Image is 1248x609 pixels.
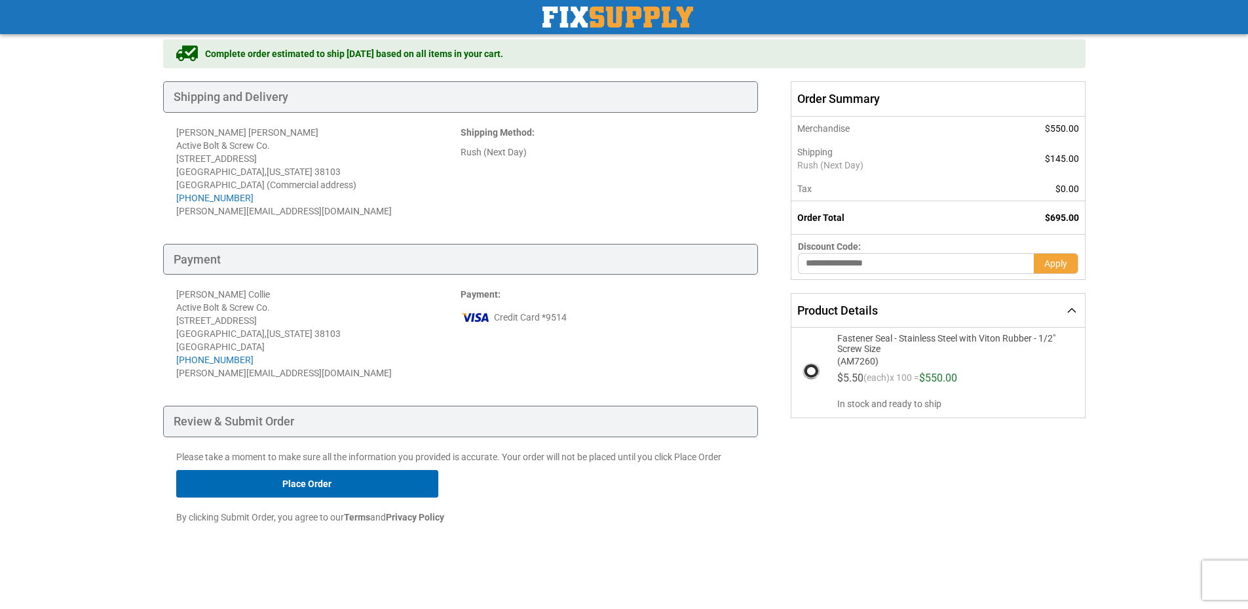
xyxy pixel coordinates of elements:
[837,397,1074,410] span: In stock and ready to ship
[863,373,890,389] span: (each)
[837,333,1057,354] span: Fastener Seal - Stainless Steel with Viton Rubber - 1/2" Screw Size
[344,512,370,522] strong: Terms
[386,512,444,522] strong: Privacy Policy
[542,7,693,28] a: store logo
[890,373,919,389] span: x 100 =
[163,81,759,113] div: Shipping and Delivery
[791,117,975,140] th: Merchandise
[461,127,535,138] strong: :
[461,289,501,300] strong: :
[205,47,503,60] span: Complete order estimated to ship [DATE] based on all items in your cart.
[797,147,833,157] span: Shipping
[461,127,532,138] span: Shipping Method
[267,328,312,339] span: [US_STATE]
[798,359,824,385] img: Fastener Seal - Stainless Steel with Viton Rubber - 1/2" Screw Size
[1045,212,1079,223] span: $695.00
[837,372,863,384] span: $5.50
[797,304,878,317] span: Product Details
[176,368,392,378] span: [PERSON_NAME][EMAIL_ADDRESS][DOMAIN_NAME]
[163,244,759,275] div: Payment
[1045,123,1079,134] span: $550.00
[461,289,498,300] span: Payment
[798,241,861,252] span: Discount Code:
[176,450,746,463] p: Please take a moment to make sure all the information you provided is accurate. Your order will n...
[176,126,461,218] address: [PERSON_NAME] [PERSON_NAME] Active Bolt & Screw Co. [STREET_ADDRESS] [GEOGRAPHIC_DATA] , 38103 [G...
[461,146,745,159] div: Rush (Next Day)
[1055,184,1079,194] span: $0.00
[791,177,975,201] th: Tax
[1044,258,1067,269] span: Apply
[267,167,312,177] span: [US_STATE]
[461,307,745,327] div: Credit Card *9514
[176,193,254,203] a: [PHONE_NUMBER]
[1034,253,1078,274] button: Apply
[797,212,844,223] strong: Order Total
[176,288,461,366] div: [PERSON_NAME] Collie Active Bolt & Screw Co. [STREET_ADDRESS] [GEOGRAPHIC_DATA] , 38103 [GEOGRAPH...
[919,372,957,384] span: $550.00
[176,470,438,498] button: Place Order
[176,355,254,365] a: [PHONE_NUMBER]
[461,307,491,327] img: vi.png
[1045,153,1079,164] span: $145.00
[837,354,1057,366] span: (AM7260)
[542,7,693,28] img: Fix Industrial Supply
[176,206,392,216] span: [PERSON_NAME][EMAIL_ADDRESS][DOMAIN_NAME]
[176,511,746,524] p: By clicking Submit Order, you agree to our and
[797,159,969,172] span: Rush (Next Day)
[791,81,1085,117] span: Order Summary
[163,406,759,437] div: Review & Submit Order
